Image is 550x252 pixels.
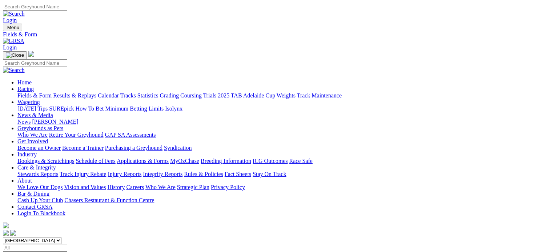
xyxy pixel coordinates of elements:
a: News [17,119,31,125]
a: Home [17,79,32,85]
a: Coursing [180,92,202,99]
button: Toggle navigation [3,24,22,31]
a: Fields & Form [17,92,52,99]
a: History [107,184,125,190]
a: Fields & Form [3,31,547,38]
a: [PERSON_NAME] [32,119,78,125]
img: logo-grsa-white.png [28,51,34,57]
a: SUREpick [49,105,74,112]
span: Menu [7,25,19,30]
img: facebook.svg [3,230,9,236]
a: We Love Our Dogs [17,184,63,190]
a: Cash Up Your Club [17,197,63,203]
a: Calendar [98,92,119,99]
a: Bookings & Scratchings [17,158,74,164]
a: Weights [277,92,296,99]
input: Search [3,3,67,11]
a: Login [3,17,17,23]
a: Chasers Restaurant & Function Centre [64,197,154,203]
a: ICG Outcomes [253,158,288,164]
a: Statistics [137,92,158,99]
a: Racing [17,86,34,92]
a: About [17,177,32,184]
a: GAP SA Assessments [105,132,156,138]
a: Isolynx [165,105,182,112]
img: Close [6,52,24,58]
a: Become a Trainer [62,145,104,151]
div: News & Media [17,119,547,125]
a: Wagering [17,99,40,105]
a: Rules & Policies [184,171,223,177]
img: Search [3,11,25,17]
a: Login To Blackbook [17,210,65,216]
a: Retire Your Greyhound [49,132,104,138]
a: Applications & Forms [117,158,169,164]
div: Get Involved [17,145,547,151]
div: Wagering [17,105,547,112]
button: Toggle navigation [3,51,27,59]
img: GRSA [3,38,24,44]
a: Track Maintenance [297,92,342,99]
img: twitter.svg [10,230,16,236]
div: Care & Integrity [17,171,547,177]
a: Contact GRSA [17,204,52,210]
a: Care & Integrity [17,164,56,171]
a: Careers [126,184,144,190]
a: Stewards Reports [17,171,58,177]
div: Racing [17,92,547,99]
a: Syndication [164,145,192,151]
a: Stay On Track [253,171,286,177]
a: Bar & Dining [17,191,49,197]
a: News & Media [17,112,53,118]
input: Select date [3,244,67,252]
a: [DATE] Tips [17,105,48,112]
a: Race Safe [289,158,312,164]
a: Get Involved [17,138,48,144]
a: Privacy Policy [211,184,245,190]
a: Greyhounds as Pets [17,125,63,131]
a: How To Bet [76,105,104,112]
a: Minimum Betting Limits [105,105,164,112]
img: logo-grsa-white.png [3,223,9,228]
a: Who We Are [17,132,48,138]
img: Search [3,67,25,73]
a: Grading [160,92,179,99]
a: Breeding Information [201,158,251,164]
a: Become an Owner [17,145,61,151]
a: Track Injury Rebate [60,171,106,177]
div: About [17,184,547,191]
a: 2025 TAB Adelaide Cup [218,92,275,99]
a: Schedule of Fees [76,158,115,164]
a: Trials [203,92,216,99]
a: Tracks [120,92,136,99]
a: Purchasing a Greyhound [105,145,162,151]
a: MyOzChase [170,158,199,164]
a: Injury Reports [108,171,141,177]
a: Strategic Plan [177,184,209,190]
div: Greyhounds as Pets [17,132,547,138]
a: Fact Sheets [225,171,251,177]
a: Who We Are [145,184,176,190]
input: Search [3,59,67,67]
a: Integrity Reports [143,171,182,177]
div: Industry [17,158,547,164]
a: Results & Replays [53,92,96,99]
a: Vision and Values [64,184,106,190]
a: Login [3,44,17,51]
div: Bar & Dining [17,197,547,204]
a: Industry [17,151,37,157]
